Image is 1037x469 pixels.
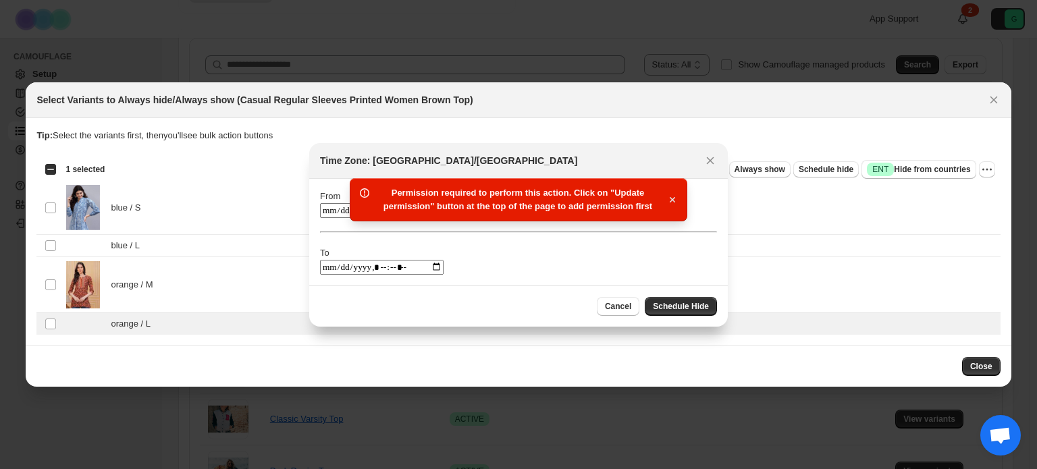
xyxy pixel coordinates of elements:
button: Close [962,357,1001,376]
span: ENT [872,164,888,175]
span: orange / L [111,317,157,331]
button: Always show [729,161,791,177]
span: Schedule hide [799,164,853,175]
h2: Time Zone: [GEOGRAPHIC_DATA]/[GEOGRAPHIC_DATA] [320,154,577,167]
span: Close [970,361,992,372]
td: 0 [694,313,1000,335]
span: 1 selected [65,164,105,175]
span: Hide from countries [867,163,970,176]
span: Always show [735,164,785,175]
button: Schedule hide [793,161,859,177]
td: 150 [694,235,1000,257]
td: 100 [694,257,1000,313]
button: Close [984,90,1003,109]
label: To [320,248,329,258]
p: Select the variants first, then you'll see bulk action buttons [36,129,1000,142]
span: orange / M [111,278,160,292]
span: Permission required to perform this action. Click on "Update permission" button at the top of the... [375,186,660,213]
h2: Select Variants to Always hide/Always show (Casual Regular Sleeves Printed Women Brown Top) [36,93,473,107]
button: Cancel [597,297,639,316]
button: Schedule Hide [645,297,717,316]
button: SuccessENTHide from countries [861,160,976,179]
button: More actions [979,161,995,177]
img: s-1-tu31-da-vastraagaar-original-imahb29m9zyysfzd_d1e5bf7f-e4c4-4ea6-ae01-383b97a3fc64.jpg [66,261,100,308]
strong: Tip: [36,130,53,140]
img: m-1-solid-rijhari-original-imah6q4fadz85rgz.jpg [66,185,100,230]
td: 100 [694,180,1000,234]
span: Schedule Hide [653,301,709,312]
div: Open chat [980,415,1021,456]
span: blue / S [111,201,148,215]
span: blue / L [111,239,147,252]
span: Cancel [605,301,631,312]
button: Close [701,151,720,170]
label: From [320,191,340,201]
